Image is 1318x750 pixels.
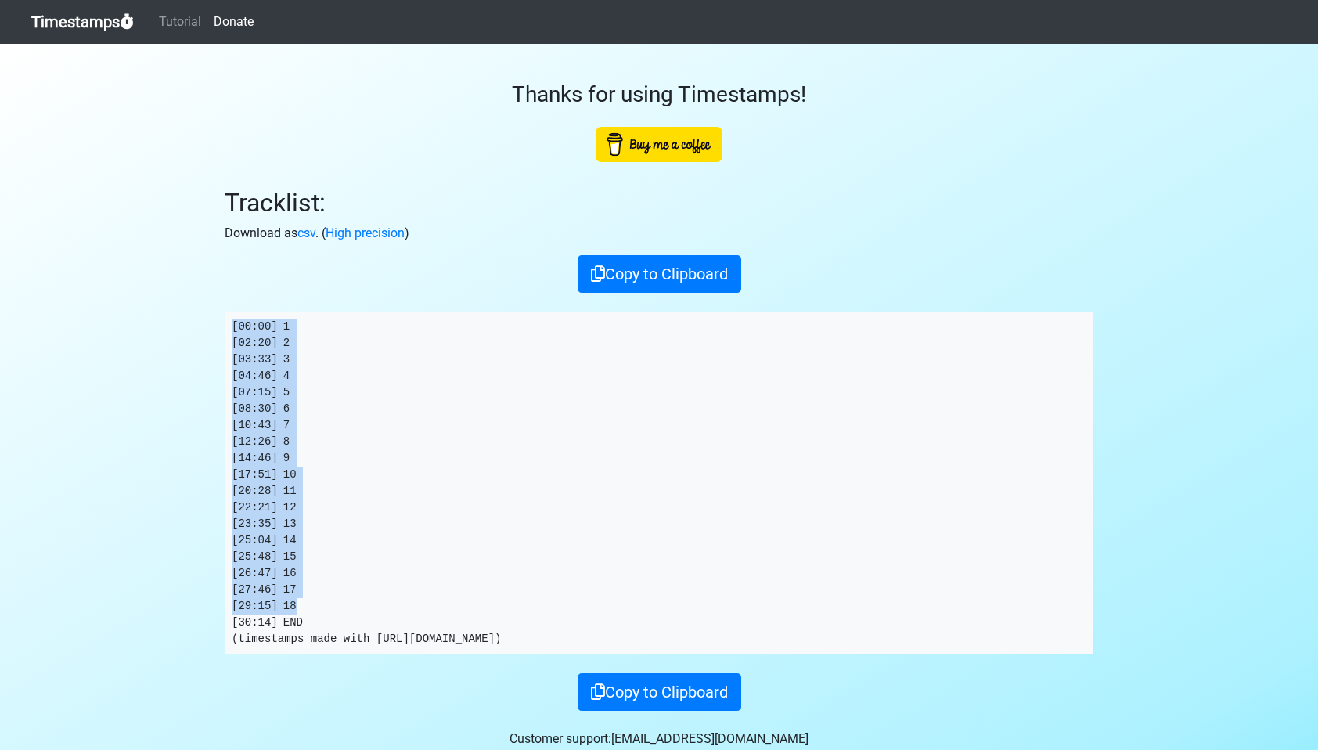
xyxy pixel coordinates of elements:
[297,225,315,240] a: csv
[225,81,1093,108] h3: Thanks for using Timestamps!
[153,6,207,38] a: Tutorial
[326,225,405,240] a: High precision
[31,6,134,38] a: Timestamps
[225,312,1093,654] pre: [00:00] 1 [02:20] 2 [03:33] 3 [04:46] 4 [07:15] 5 [08:30] 6 [10:43] 7 [12:26] 8 [14:46] 9 [17:51]...
[225,224,1093,243] p: Download as . ( )
[578,673,741,711] button: Copy to Clipboard
[1240,672,1299,731] iframe: Drift Widget Chat Controller
[596,127,722,162] img: Buy Me A Coffee
[578,255,741,293] button: Copy to Clipboard
[207,6,260,38] a: Donate
[225,188,1093,218] h2: Tracklist:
